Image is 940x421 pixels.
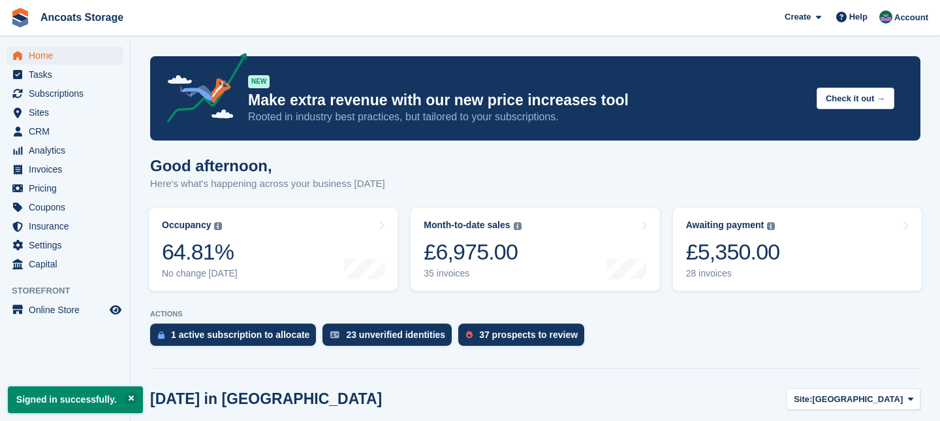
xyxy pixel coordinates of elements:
[7,84,123,103] a: menu
[346,329,445,340] div: 23 unverified identities
[7,236,123,254] a: menu
[686,239,780,265] div: £5,350.00
[29,84,107,103] span: Subscriptions
[29,217,107,235] span: Insurance
[29,160,107,178] span: Invoices
[424,220,510,231] div: Month-to-date sales
[150,310,920,318] p: ACTIONS
[150,390,382,408] h2: [DATE] in [GEOGRAPHIC_DATA]
[7,198,123,216] a: menu
[8,386,143,413] p: Signed in successfully.
[7,217,123,235] a: menu
[686,220,764,231] div: Awaiting payment
[785,10,811,24] span: Create
[322,324,458,352] a: 23 unverified identities
[10,8,30,27] img: stora-icon-8386f47178a22dfd0bd8f6a31ec36ba5ce8667c1dd55bd0f319d3a0aa187defe.svg
[162,239,238,265] div: 64.81%
[466,331,473,339] img: prospect-51fa495bee0391a8d652442698ab0144808aea92771e9ea1ae160a38d050c398.svg
[686,268,780,279] div: 28 invoices
[248,110,806,124] p: Rooted in industry best practices, but tailored to your subscriptions.
[894,11,928,24] span: Account
[479,329,578,340] div: 37 prospects to review
[7,122,123,141] a: menu
[7,65,123,84] a: menu
[156,53,247,127] img: price-adjustments-announcement-icon-8257ccfd72463d97f412b2fc003d46551f7dbcb40ab6d574587a9cd5c0d94...
[29,122,107,141] span: CRM
[7,255,123,273] a: menu
[767,222,775,230] img: icon-info-grey-7440780725fd019a000dd9b08b2336e03edf1995a4989e88bcd33f0948082b44.svg
[7,179,123,197] a: menu
[514,222,522,230] img: icon-info-grey-7440780725fd019a000dd9b08b2336e03edf1995a4989e88bcd33f0948082b44.svg
[7,160,123,178] a: menu
[411,208,659,291] a: Month-to-date sales £6,975.00 35 invoices
[248,75,270,88] div: NEW
[29,65,107,84] span: Tasks
[158,331,164,339] img: active_subscription_to_allocate_icon-d502201f5373d7db506a760aba3b589e785aa758c864c3986d89f69b8ff3...
[162,268,238,279] div: No change [DATE]
[29,236,107,254] span: Settings
[29,46,107,65] span: Home
[29,141,107,160] span: Analytics
[29,198,107,216] span: Coupons
[248,91,806,110] p: Make extra revenue with our new price increases tool
[849,10,868,24] span: Help
[150,177,385,192] p: Here's what's happening across your business [DATE]
[817,88,894,109] button: Check it out →
[171,329,309,340] div: 1 active subscription to allocate
[149,208,398,291] a: Occupancy 64.81% No change [DATE]
[794,393,812,406] span: Site:
[458,324,591,352] a: 37 prospects to review
[12,284,130,297] span: Storefront
[150,324,322,352] a: 1 active subscription to allocate
[150,157,385,175] h1: Good afternoon,
[35,7,129,28] a: Ancoats Storage
[787,388,920,410] button: Site: [GEOGRAPHIC_DATA]
[7,103,123,122] a: menu
[7,141,123,160] a: menu
[108,302,123,318] a: Preview store
[424,268,521,279] div: 35 invoices
[330,331,339,339] img: verify_identity-adf6edd0f0f0b5bbfe63781bf79b02c33cf7c696d77639b501bdc392416b5a36.svg
[29,179,107,197] span: Pricing
[7,301,123,319] a: menu
[162,220,211,231] div: Occupancy
[812,393,903,406] span: [GEOGRAPHIC_DATA]
[214,222,222,230] img: icon-info-grey-7440780725fd019a000dd9b08b2336e03edf1995a4989e88bcd33f0948082b44.svg
[424,239,521,265] div: £6,975.00
[673,208,922,291] a: Awaiting payment £5,350.00 28 invoices
[29,103,107,122] span: Sites
[29,301,107,319] span: Online Store
[7,46,123,65] a: menu
[29,255,107,273] span: Capital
